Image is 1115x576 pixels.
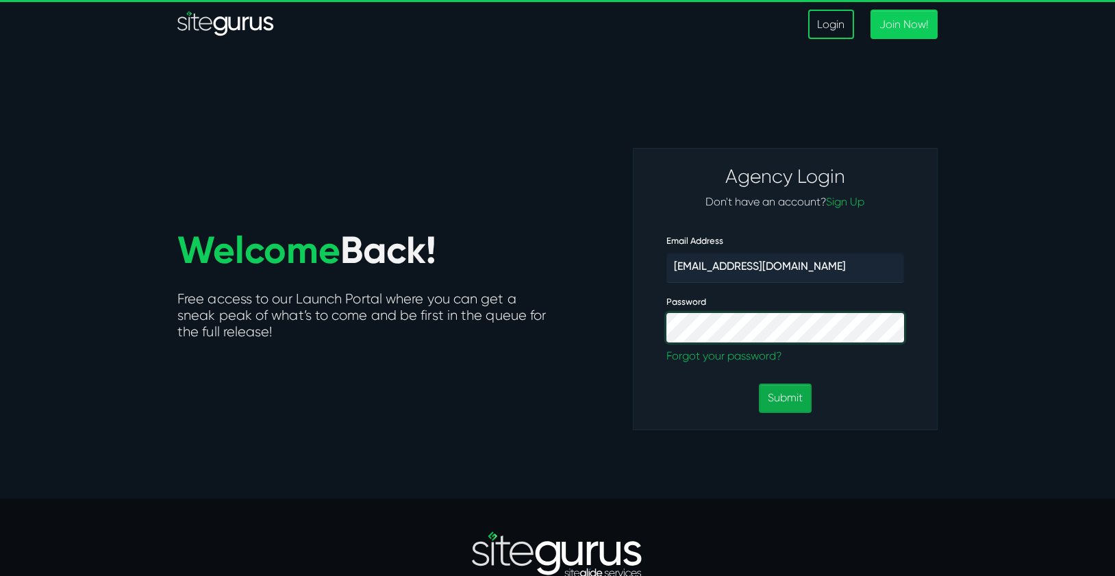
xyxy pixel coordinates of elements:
a: SiteGurus [177,11,275,38]
h3: Agency Login [666,165,904,188]
button: Submit [759,384,812,413]
img: Sitegurus Logo [177,11,275,38]
a: Join Now! [870,10,938,39]
a: Sign Up [826,195,864,208]
label: Email Address [666,236,723,247]
a: Forgot your password? [666,348,904,364]
h5: Free access to our Launch Portal where you can get a sneak peak of what’s to come and be first in... [177,291,547,343]
h1: Back! [177,229,534,271]
span: Welcome [177,227,340,273]
label: Password [666,297,706,308]
a: Login [808,10,853,39]
p: Don't have an account? [666,194,904,210]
